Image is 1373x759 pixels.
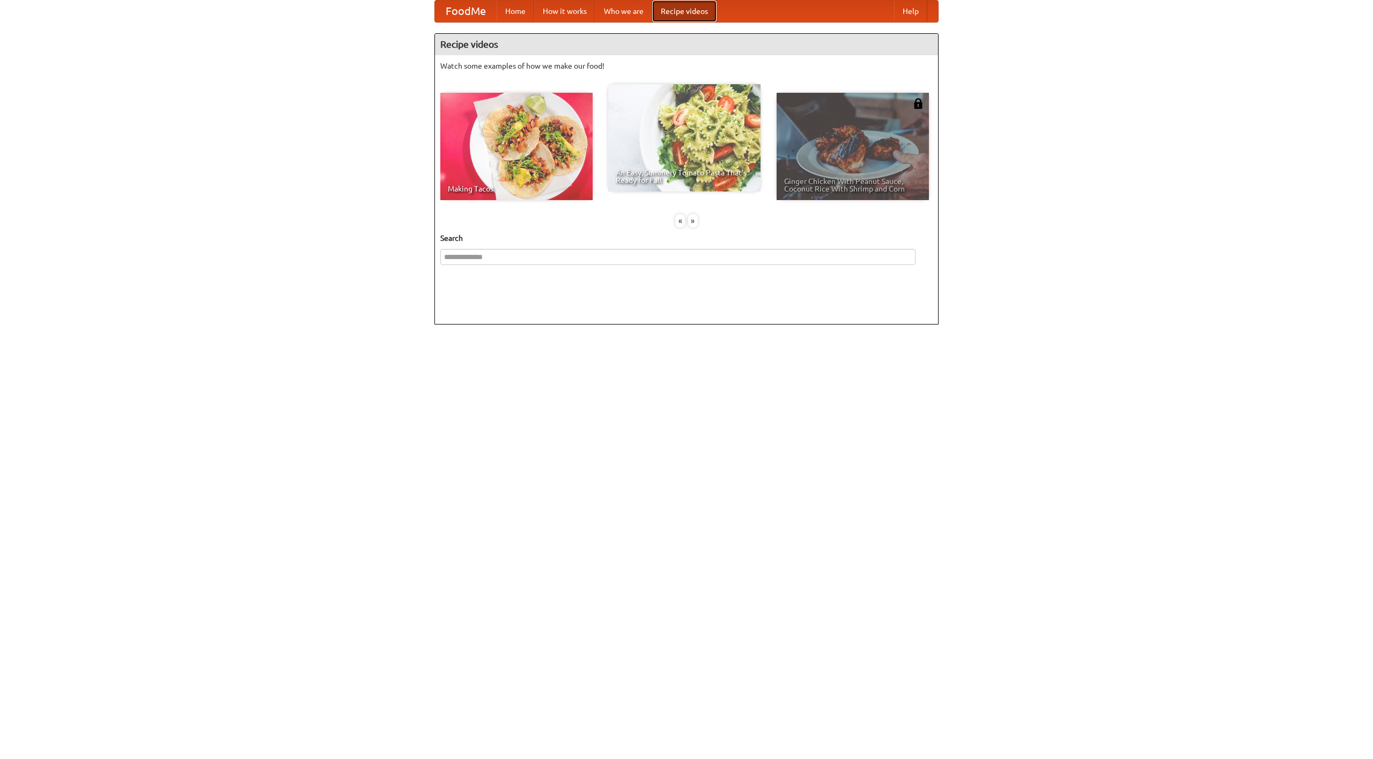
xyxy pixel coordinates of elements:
a: Recipe videos [652,1,717,22]
img: 483408.png [913,98,924,109]
span: An Easy, Summery Tomato Pasta That's Ready for Fall [616,169,753,184]
a: How it works [534,1,595,22]
a: Help [894,1,927,22]
a: Who we are [595,1,652,22]
div: » [688,214,698,227]
a: Home [497,1,534,22]
div: « [675,214,685,227]
p: Watch some examples of how we make our food! [440,61,933,71]
span: Making Tacos [448,185,585,193]
h5: Search [440,233,933,244]
a: FoodMe [435,1,497,22]
a: Making Tacos [440,93,593,200]
a: An Easy, Summery Tomato Pasta That's Ready for Fall [608,84,761,191]
h4: Recipe videos [435,34,938,55]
